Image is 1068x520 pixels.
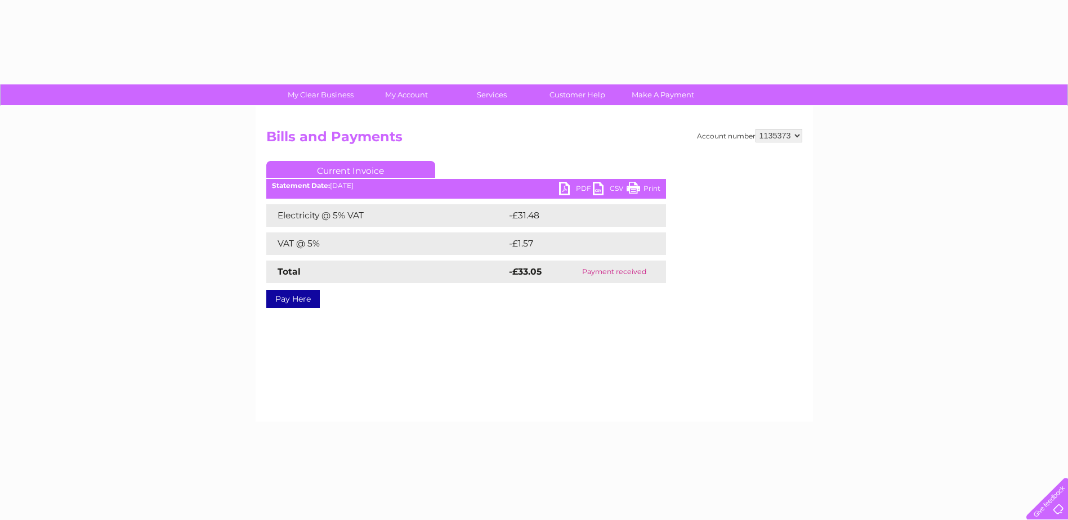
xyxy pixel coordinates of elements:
a: Pay Here [266,290,320,308]
a: Services [445,84,538,105]
h2: Bills and Payments [266,129,802,150]
a: Print [627,182,660,198]
a: Make A Payment [616,84,709,105]
td: Payment received [562,261,665,283]
a: My Account [360,84,453,105]
strong: Total [278,266,301,277]
b: Statement Date: [272,181,330,190]
a: Customer Help [531,84,624,105]
td: -£31.48 [506,204,645,227]
td: Electricity @ 5% VAT [266,204,506,227]
td: -£1.57 [506,232,641,255]
td: VAT @ 5% [266,232,506,255]
div: [DATE] [266,182,666,190]
a: Current Invoice [266,161,435,178]
strong: -£33.05 [509,266,542,277]
div: Account number [697,129,802,142]
a: My Clear Business [274,84,367,105]
a: PDF [559,182,593,198]
a: CSV [593,182,627,198]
